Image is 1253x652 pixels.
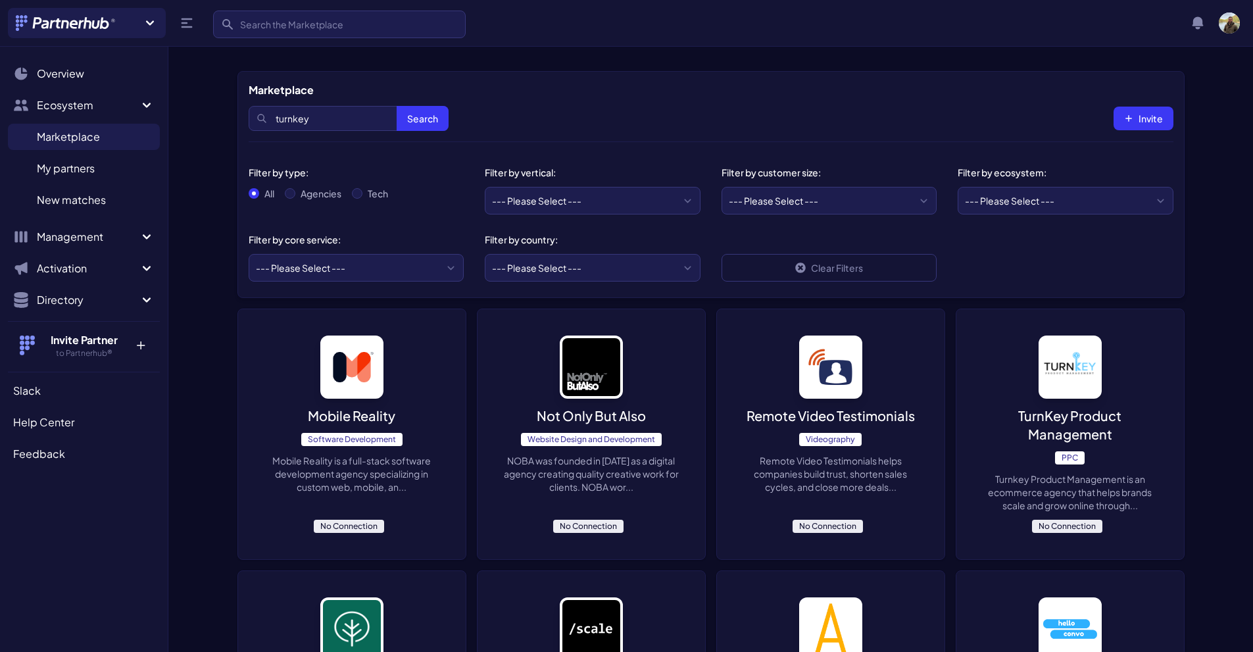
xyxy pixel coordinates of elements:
h5: to Partnerhub® [41,348,126,359]
span: Management [37,229,139,245]
img: image_alt [1039,336,1102,399]
img: image_alt [320,336,383,399]
img: image_alt [560,336,623,399]
a: Slack [8,378,160,404]
span: Overview [37,66,84,82]
a: Feedback [8,441,160,467]
span: No Connection [314,520,384,533]
div: Filter by type: [249,166,454,179]
span: Activation [37,261,139,276]
button: Invite Partner to Partnerhub® + [8,321,160,369]
label: Tech [368,187,388,200]
span: Videography [799,433,862,446]
div: Filter by country: [485,233,690,246]
a: image_alt Mobile RealitySoftware DevelopmentMobile Reality is a full-stack software development a... [237,309,466,560]
span: No Connection [1032,520,1102,533]
p: + [126,332,155,353]
a: My partners [8,155,160,182]
span: My partners [37,161,95,176]
button: Ecosystem [8,92,160,118]
p: NOBA was founded in [DATE] as a digital agency creating quality creative work for clients. NOBA w... [504,454,679,493]
a: Marketplace [8,124,160,150]
button: Management [8,224,160,250]
a: Overview [8,61,160,87]
p: Remote Video Testimonials helps companies build trust, shorten sales cycles, and close more deals... [743,454,918,493]
p: Mobile Reality [308,407,395,425]
h5: Marketplace [249,82,314,98]
button: Activation [8,255,160,282]
button: Invite [1114,107,1173,130]
h4: Invite Partner [41,332,126,348]
p: Mobile Reality is a full-stack software development agency specializing in custom web, mobile, an... [264,454,439,493]
a: New matches [8,187,160,213]
a: Clear Filters [722,254,937,282]
img: image_alt [799,336,862,399]
p: Turnkey Product Management is an ecommerce agency that helps brands scale and grow online through... [983,472,1158,512]
a: Help Center [8,409,160,436]
div: Filter by customer size: [722,166,927,179]
span: Slack [13,383,41,399]
div: Filter by ecosystem: [958,166,1163,179]
span: No Connection [553,520,624,533]
label: Agencies [301,187,341,200]
div: Filter by core service: [249,233,454,246]
a: image_alt Remote Video TestimonialsVideographyRemote Video Testimonials helps companies build tru... [716,309,945,560]
span: No Connection [793,520,863,533]
p: Not Only But Also [537,407,646,425]
button: Directory [8,287,160,313]
span: Website Design and Development [521,433,662,446]
span: Software Development [301,433,403,446]
button: Search [397,106,449,131]
span: PPC [1055,451,1085,464]
span: Ecosystem [37,97,139,113]
span: New matches [37,192,106,208]
span: Feedback [13,446,65,462]
label: All [264,187,274,200]
input: Search [249,106,449,131]
input: Search the Marketplace [213,11,466,38]
a: image_alt TurnKey Product ManagementPPCTurnkey Product Management is an ecommerce agency that hel... [956,309,1185,560]
span: Directory [37,292,139,308]
a: image_alt Not Only But AlsoWebsite Design and DevelopmentNOBA was founded in [DATE] as a digital ... [477,309,706,560]
span: Marketplace [37,129,100,145]
p: Remote Video Testimonials [747,407,915,425]
div: Filter by vertical: [485,166,690,179]
p: TurnKey Product Management [983,407,1158,443]
span: Help Center [13,414,74,430]
img: Partnerhub® Logo [16,15,116,31]
img: user photo [1219,13,1240,34]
